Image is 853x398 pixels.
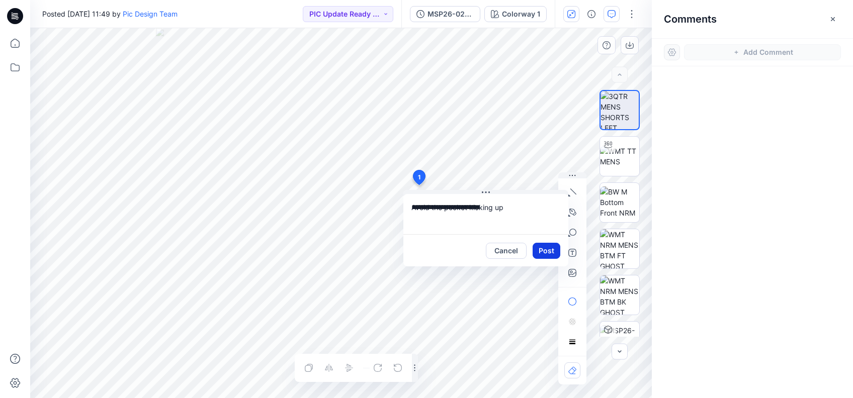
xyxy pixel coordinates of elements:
img: MSP26-02503 Colorway 1 [600,325,639,357]
div: MSP26-02503 [428,9,474,20]
button: Post [533,243,560,259]
button: Cancel [486,243,527,259]
img: BW M Bottom Front NRM [600,186,639,218]
span: 1 [418,173,420,182]
button: Colorway 1 [484,6,547,22]
h2: Comments [664,13,717,25]
button: Details [583,6,600,22]
img: WMT TT MENS [600,146,639,167]
span: Posted [DATE] 11:49 by [42,9,178,19]
img: WMT NRM MENS BTM FT GHOST [600,229,639,268]
img: 3QTR MENS SHORTS LEFT [601,91,639,129]
img: WMT NRM MENS BTM BK GHOST [600,275,639,315]
button: MSP26-02503 [410,6,480,22]
div: Colorway 1 [502,9,540,20]
a: Pic Design Team [123,10,178,18]
button: Add Comment [684,44,841,60]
